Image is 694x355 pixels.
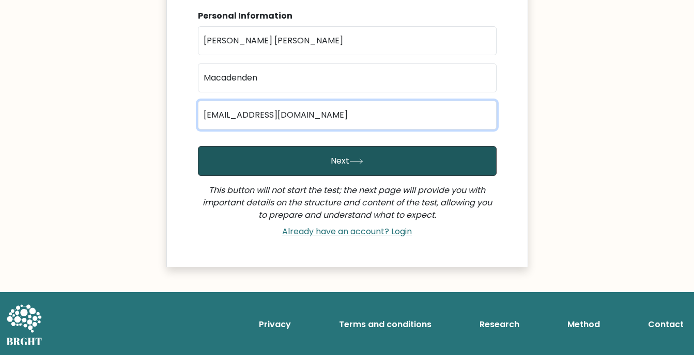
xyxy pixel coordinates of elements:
a: Terms and conditions [335,314,436,335]
input: Email [198,101,497,130]
a: Already have an account? Login [278,225,416,237]
input: First name [198,26,497,55]
i: This button will not start the test; the next page will provide you with important details on the... [203,184,492,221]
a: Method [563,314,604,335]
button: Next [198,146,497,176]
a: Privacy [255,314,295,335]
a: Research [475,314,523,335]
a: Contact [644,314,688,335]
input: Last name [198,63,497,92]
div: Personal Information [198,10,497,22]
